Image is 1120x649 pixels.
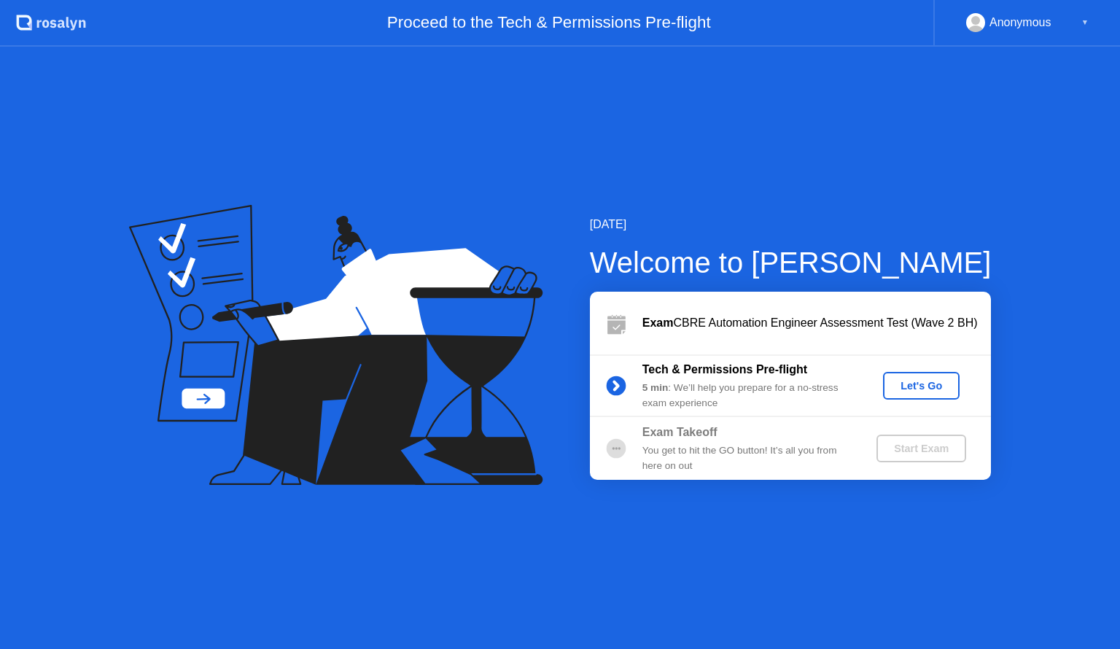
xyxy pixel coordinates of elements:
div: [DATE] [590,216,992,233]
b: Exam Takeoff [642,426,717,438]
div: Anonymous [989,13,1051,32]
button: Let's Go [883,372,960,400]
div: You get to hit the GO button! It’s all you from here on out [642,443,852,473]
div: : We’ll help you prepare for a no-stress exam experience [642,381,852,411]
div: Welcome to [PERSON_NAME] [590,241,992,284]
b: Tech & Permissions Pre-flight [642,363,807,376]
button: Start Exam [876,435,966,462]
b: Exam [642,316,674,329]
b: 5 min [642,382,669,393]
div: ▼ [1081,13,1089,32]
div: Start Exam [882,443,960,454]
div: CBRE Automation Engineer Assessment Test (Wave 2 BH) [642,314,991,332]
div: Let's Go [889,380,954,392]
